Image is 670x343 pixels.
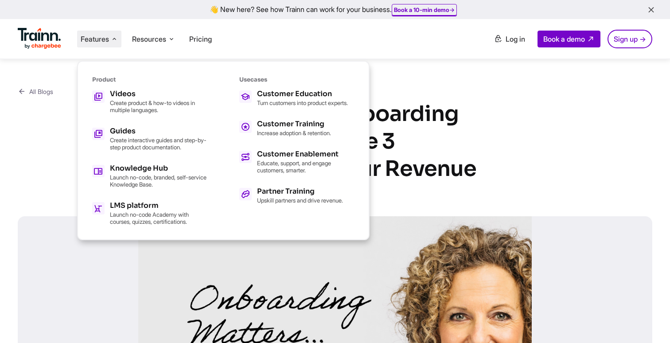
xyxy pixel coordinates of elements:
[81,34,109,44] span: Features
[110,136,207,151] p: Create interactive guides and step-by-step product documentation.
[110,128,207,135] h5: Guides
[110,211,207,225] p: Launch no-code Academy with courses, quizzes, certifications.
[110,99,207,113] p: Create product & how-to videos in multiple languages.
[5,5,665,14] div: 👋 New here? See how Trainn can work for your business.
[239,121,354,136] a: Customer Training Increase adoption & retention.
[394,6,455,13] a: Book a 10-min demo→
[538,31,600,47] a: Book a demo
[18,86,53,97] a: All Blogs
[92,202,207,225] a: LMS platform Launch no-code Academy with courses, quizzes, certifications.
[394,6,449,13] b: Book a 10-min demo
[189,35,212,43] a: Pricing
[257,197,343,204] p: Upskill partners and drive revenue.
[110,165,207,172] h5: Knowledge Hub
[257,121,331,128] h5: Customer Training
[543,35,585,43] span: Book a demo
[92,128,207,151] a: Guides Create interactive guides and step-by-step product documentation.
[132,34,166,44] span: Resources
[608,30,652,48] a: Sign up →
[489,31,530,47] a: Log in
[239,188,354,204] a: Partner Training Upskill partners and drive revenue.
[92,165,207,188] a: Knowledge Hub Launch no-code, branded, self-service Knowledge Base.
[239,90,354,106] a: Customer Education Turn customers into product experts.
[92,90,207,113] a: Videos Create product & how-to videos in multiple languages.
[110,174,207,188] p: Launch no-code, branded, self-service Knowledge Base.
[257,151,354,158] h5: Customer Enablement
[92,76,207,83] h6: Product
[506,35,525,43] span: Log in
[257,160,354,174] p: Educate, support, and engage customers, smarter.
[110,90,207,97] h5: Videos
[257,188,343,195] h5: Partner Training
[239,76,354,83] h6: Usecases
[626,300,670,343] iframe: Chat Widget
[18,28,61,49] img: Trainn Logo
[257,90,348,97] h5: Customer Education
[110,202,207,209] h5: LMS platform
[257,129,331,136] p: Increase adoption & retention.
[257,99,348,106] p: Turn customers into product experts.
[239,151,354,174] a: Customer Enablement Educate, support, and engage customers, smarter.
